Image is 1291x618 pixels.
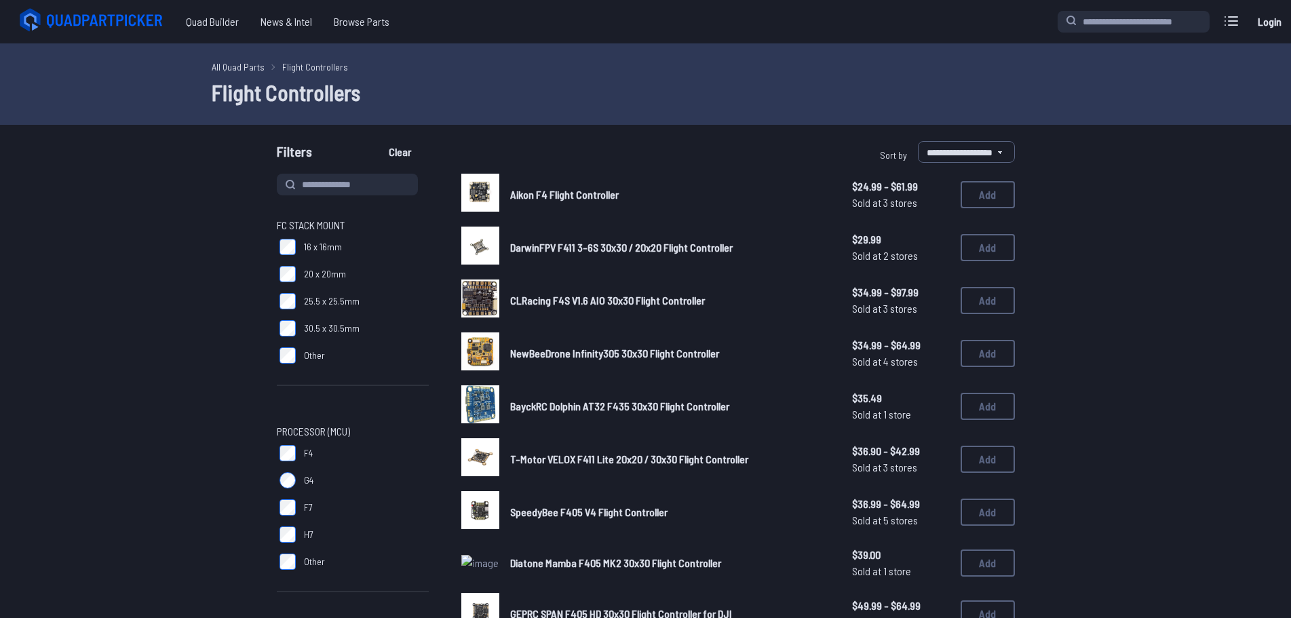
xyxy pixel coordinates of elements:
span: $24.99 - $61.99 [852,178,950,195]
span: $36.99 - $64.99 [852,496,950,512]
span: Filters [277,141,312,168]
span: 16 x 16mm [304,240,342,254]
span: $49.99 - $64.99 [852,598,950,614]
a: Login [1253,8,1286,35]
button: Clear [377,141,423,163]
span: T-Motor VELOX F411 Lite 20x20 / 30x30 Flight Controller [510,452,748,465]
input: F7 [280,499,296,516]
span: Sort by [880,149,907,161]
button: Add [961,446,1015,473]
span: Sold at 1 store [852,406,950,423]
input: 30.5 x 30.5mm [280,320,296,336]
input: Other [280,347,296,364]
a: News & Intel [250,8,323,35]
span: Sold at 2 stores [852,248,950,264]
span: NewBeeDrone Infinity305 30x30 Flight Controller [510,347,719,360]
span: $29.99 [852,231,950,248]
span: Other [304,555,325,568]
span: F7 [304,501,313,514]
a: Quad Builder [175,8,250,35]
span: $36.90 - $42.99 [852,443,950,459]
span: CLRacing F4S V1.6 AIO 30x30 Flight Controller [510,294,705,307]
a: T-Motor VELOX F411 Lite 20x20 / 30x30 Flight Controller [510,451,830,467]
img: image [461,227,499,265]
button: Add [961,549,1015,577]
a: NewBeeDrone Infinity305 30x30 Flight Controller [510,345,830,362]
span: 25.5 x 25.5mm [304,294,360,308]
input: Other [280,554,296,570]
input: H7 [280,526,296,543]
span: 30.5 x 30.5mm [304,322,360,335]
span: BayckRC Dolphin AT32 F435 30x30 Flight Controller [510,400,729,412]
span: Sold at 3 stores [852,195,950,211]
a: All Quad Parts [212,60,265,74]
a: Flight Controllers [282,60,348,74]
a: Aikon F4 Flight Controller [510,187,830,203]
input: 20 x 20mm [280,266,296,282]
a: image [461,279,499,322]
a: image [461,385,499,427]
span: Aikon F4 Flight Controller [510,188,619,201]
select: Sort by [918,141,1015,163]
a: Browse Parts [323,8,400,35]
span: Sold at 5 stores [852,512,950,528]
img: image [461,555,499,571]
img: image [461,174,499,212]
a: image [461,491,499,533]
input: G4 [280,472,296,488]
span: SpeedyBee F405 V4 Flight Controller [510,505,668,518]
button: Add [961,340,1015,367]
a: DarwinFPV F411 3-6S 30x30 / 20x20 Flight Controller [510,239,830,256]
span: Sold at 3 stores [852,301,950,317]
span: F4 [304,446,313,460]
a: image [461,332,499,374]
a: Diatone Mamba F405 MK2 30x30 Flight Controller [510,555,830,571]
span: G4 [304,474,313,487]
button: Add [961,181,1015,208]
input: 25.5 x 25.5mm [280,293,296,309]
span: Sold at 3 stores [852,459,950,476]
input: F4 [280,445,296,461]
img: image [461,438,499,476]
span: H7 [304,528,313,541]
a: image [461,544,499,582]
img: image [461,491,499,529]
a: BayckRC Dolphin AT32 F435 30x30 Flight Controller [510,398,830,414]
h1: Flight Controllers [212,76,1080,109]
a: image [461,227,499,269]
input: 16 x 16mm [280,239,296,255]
a: CLRacing F4S V1.6 AIO 30x30 Flight Controller [510,292,830,309]
button: Add [961,393,1015,420]
button: Add [961,499,1015,526]
button: Add [961,287,1015,314]
span: 20 x 20mm [304,267,346,281]
a: image [461,438,499,480]
img: image [461,385,499,423]
span: $35.49 [852,390,950,406]
span: DarwinFPV F411 3-6S 30x30 / 20x20 Flight Controller [510,241,733,254]
img: image [461,279,499,317]
span: $34.99 - $64.99 [852,337,950,353]
span: Other [304,349,325,362]
button: Add [961,234,1015,261]
span: Sold at 1 store [852,563,950,579]
a: image [461,174,499,216]
span: Processor (MCU) [277,423,350,440]
span: FC Stack Mount [277,217,345,233]
span: $39.00 [852,547,950,563]
a: SpeedyBee F405 V4 Flight Controller [510,504,830,520]
span: $34.99 - $97.99 [852,284,950,301]
img: image [461,332,499,370]
span: Diatone Mamba F405 MK2 30x30 Flight Controller [510,556,721,569]
span: Sold at 4 stores [852,353,950,370]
